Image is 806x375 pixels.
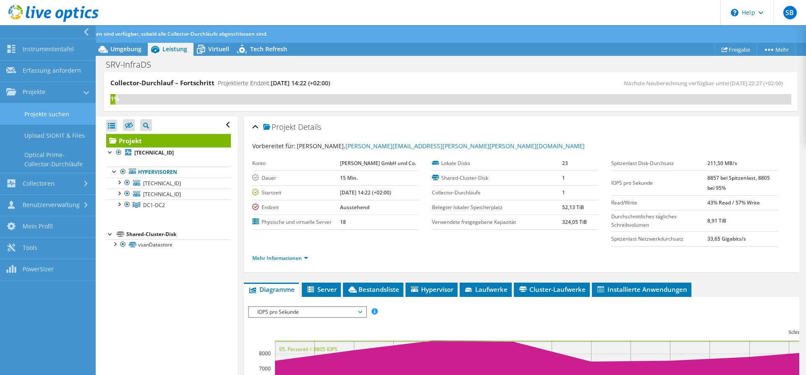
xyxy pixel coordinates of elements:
[271,79,330,87] span: [DATE] 14:22 (+02:00)
[562,218,587,226] b: 324,05 TiB
[756,43,796,56] a: Mehr
[263,123,296,131] span: Projekt
[596,285,687,294] span: Installierte Anwendungen
[340,160,416,167] b: [PERSON_NAME] GmbH und Co.
[298,122,321,132] span: Details
[250,45,287,53] span: Tech Refresh
[340,174,358,181] b: 15 Min.
[340,218,346,226] b: 18
[340,204,369,211] b: Ausstehend
[253,307,361,317] span: IOPS pro Sekunde
[297,142,585,150] span: [PERSON_NAME],
[279,346,338,353] text: 95. Perzentil = 8805 IOPS
[345,142,585,150] a: [PERSON_NAME][EMAIL_ADDRESS][PERSON_NAME][PERSON_NAME][DOMAIN_NAME]
[126,229,231,239] div: Shared-Cluster-Disk
[252,254,308,262] a: Mehr Informationen
[707,174,770,191] b: 8857 bei Spitzenlast, 8805 bei 95%
[624,79,787,87] span: Nächste Neuberechnung verfügbar unter
[208,45,229,53] span: Virtuell
[252,142,296,150] label: Vorbereitet für:
[464,285,508,294] span: Laufwerke
[143,180,181,187] span: [TECHNICAL_ID]
[218,79,330,88] h4: Projektierte Endzeit:
[106,134,231,147] a: Projekt
[707,160,737,167] b: 211,50 MB/s
[707,217,726,224] b: 8,91 TiB
[162,45,187,53] span: Leistung
[252,203,340,212] label: Endzeit
[731,9,738,16] svg: \n
[562,204,584,211] b: 52,13 TiB
[106,189,231,199] a: [TECHNICAL_ID]
[143,202,165,209] span: DC1-DC2
[562,160,568,167] b: 23
[432,203,562,212] label: Belegter lokaler Speicherplatz
[259,365,271,372] text: 7000
[106,167,231,178] a: Hypervisoren
[562,174,565,181] b: 1
[611,235,707,243] label: Spitzenlast Netzwerkdurchsatz
[432,159,562,168] label: Lokale Disks
[707,235,746,242] b: 33,65 Gigabits/s
[102,60,164,69] h1: SRV-InfraDS
[143,191,181,198] span: [TECHNICAL_ID]
[783,6,797,19] span: SB
[134,149,174,156] b: [TECHNICAL_ID]
[432,174,562,182] label: Shared-Cluster-Disk
[106,199,231,210] a: DC1-DC2
[611,179,707,187] label: IOPS pro Sekunde
[259,350,271,357] text: 8000
[252,174,340,182] label: Dauer
[106,239,231,250] a: vsanDatastore
[248,285,295,294] span: Diagramme
[730,79,783,87] span: [DATE] 22:27 (+02:00)
[432,218,562,226] label: Verwendete freigegebene Kapazität
[51,30,267,37] span: Zusätzliche Analysen sind verfügbar, sobald alle Collector-Durchläufe abgeschlossen sind.
[340,189,391,196] b: [DATE] 14:22 (+02:00)
[432,189,562,197] label: Collector-Durchläufe
[611,212,707,229] label: Durchschnittliches tägliches Schreibvolumen
[110,45,141,53] span: Umgebung
[106,147,231,158] a: [TECHNICAL_ID]
[306,285,337,294] span: Server
[611,159,707,168] label: Spitzenlast Disk-Durchsatz
[252,189,340,197] label: Startzeit
[707,199,760,206] b: 43% Read / 57% Write
[518,285,586,294] span: Cluster-Laufwerke
[562,189,565,196] b: 1
[106,178,231,189] a: [TECHNICAL_ID]
[410,285,453,294] span: Hypervisor
[110,94,115,103] div: 1%
[252,159,340,168] label: Konto
[252,218,340,226] label: Physische und virtuelle Server
[347,285,399,294] span: Bestandsliste
[715,43,757,56] a: Freigabe
[611,199,707,207] label: Read/Write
